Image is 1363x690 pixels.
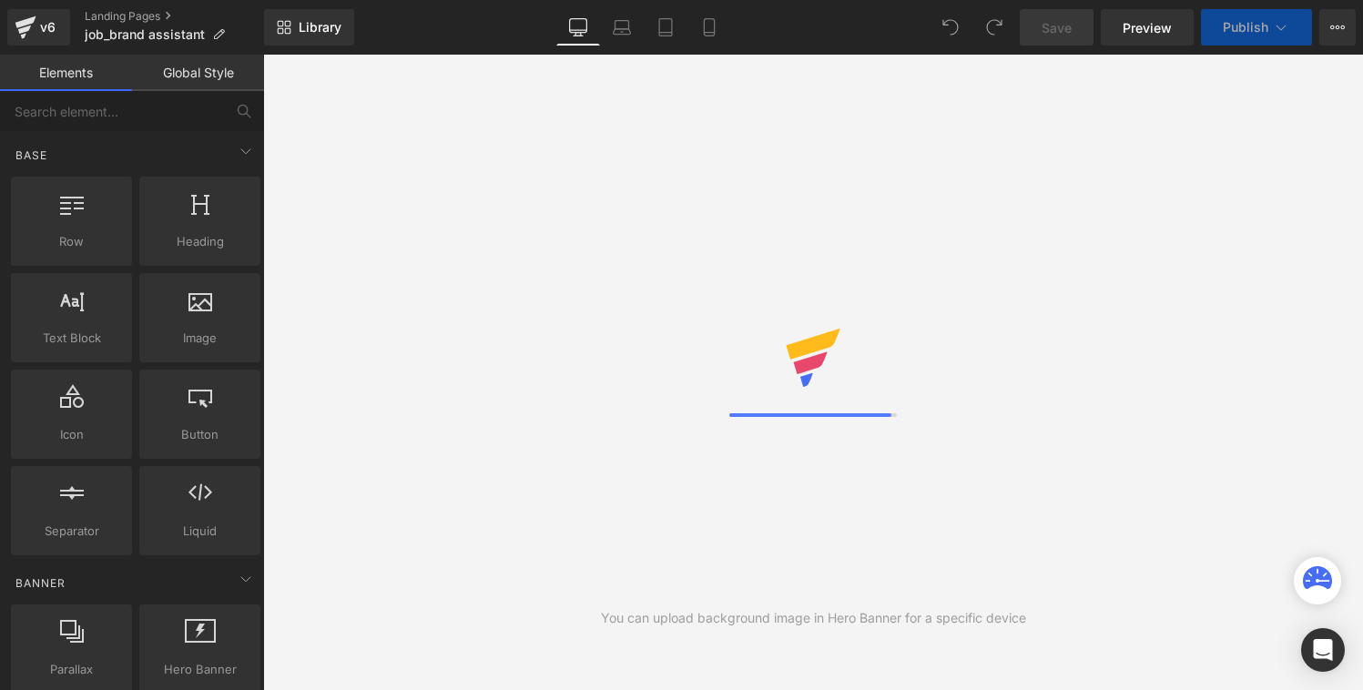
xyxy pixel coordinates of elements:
button: Undo [932,9,969,46]
div: You can upload background image in Hero Banner for a specific device [601,608,1026,628]
button: More [1319,9,1356,46]
span: Parallax [16,660,127,679]
span: Save [1042,18,1072,37]
div: Open Intercom Messenger [1301,628,1345,672]
button: Publish [1201,9,1312,46]
a: New Library [264,9,354,46]
a: Laptop [600,9,644,46]
a: Preview [1101,9,1194,46]
a: Desktop [556,9,600,46]
span: Button [145,425,255,444]
div: v6 [36,15,59,39]
span: Liquid [145,522,255,541]
span: Preview [1123,18,1172,37]
span: Text Block [16,329,127,348]
span: job_brand assistant [85,27,205,42]
span: Banner [14,574,67,592]
a: Landing Pages [85,9,264,24]
span: Publish [1223,20,1268,35]
span: Library [299,19,341,36]
span: Hero Banner [145,660,255,679]
button: Redo [976,9,1012,46]
a: Tablet [644,9,687,46]
span: Heading [145,232,255,251]
span: Base [14,147,49,164]
span: Row [16,232,127,251]
a: v6 [7,9,70,46]
span: Image [145,329,255,348]
a: Mobile [687,9,731,46]
span: Icon [16,425,127,444]
a: Global Style [132,55,264,91]
span: Separator [16,522,127,541]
